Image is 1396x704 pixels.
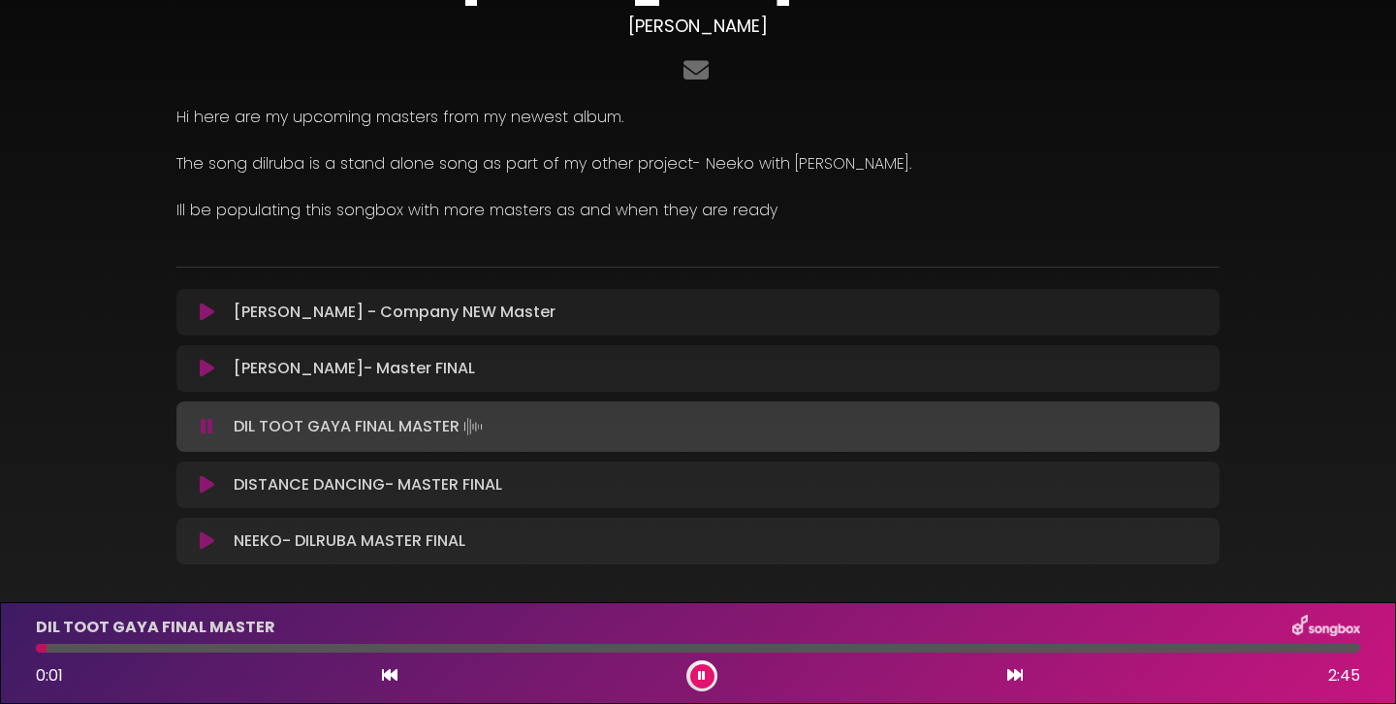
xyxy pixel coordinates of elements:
img: waveform4.gif [460,413,487,440]
p: Hi here are my upcoming masters from my newest album. [176,106,1220,129]
p: NEEKO- DILRUBA MASTER FINAL [234,529,465,553]
img: songbox-logo-white.png [1292,615,1360,640]
h3: [PERSON_NAME] [176,16,1220,37]
p: Ill be populating this songbox with more masters as and when they are ready [176,199,1220,222]
p: [PERSON_NAME] - Company NEW Master [234,301,555,324]
p: The song dilruba is a stand alone song as part of my other project- Neeko with [PERSON_NAME]. [176,152,1220,176]
p: [PERSON_NAME]- Master FINAL [234,357,475,380]
p: DIL TOOT GAYA FINAL MASTER [36,616,275,639]
p: DIL TOOT GAYA FINAL MASTER [234,413,487,440]
p: DISTANCE DANCING- MASTER FINAL [234,473,502,496]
